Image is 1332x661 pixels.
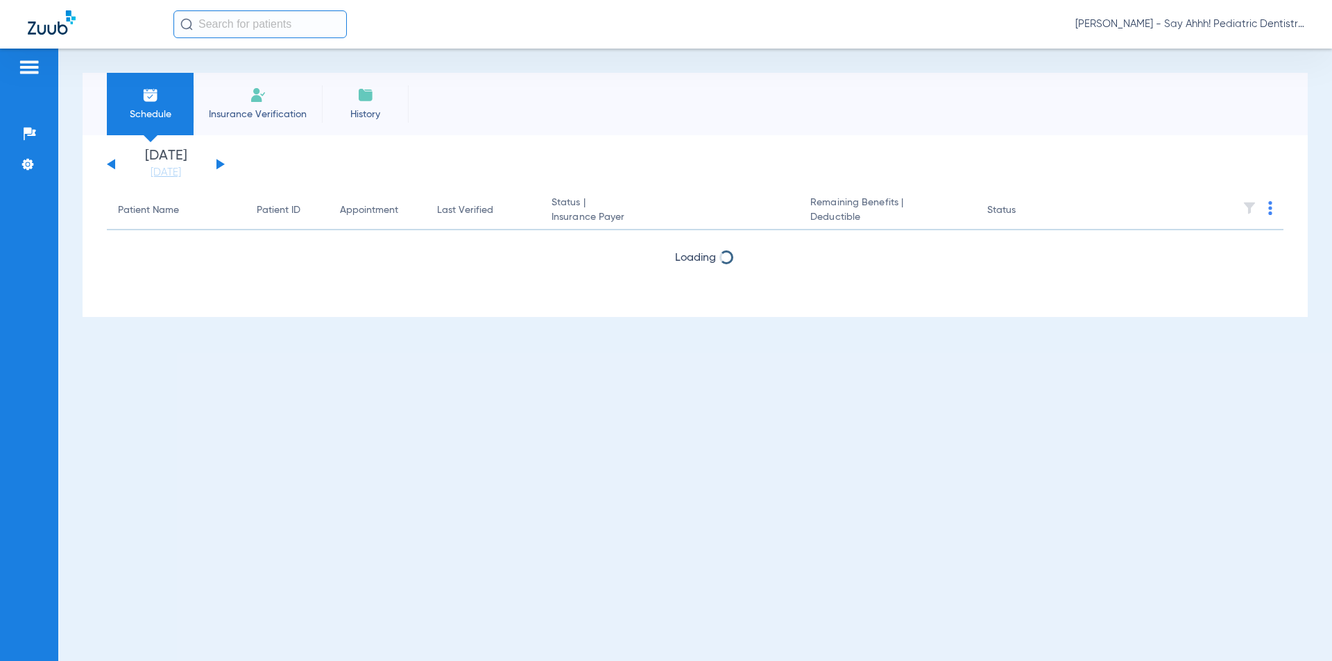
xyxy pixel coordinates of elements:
[250,87,266,103] img: Manual Insurance Verification
[552,210,788,225] span: Insurance Payer
[1268,201,1272,215] img: group-dot-blue.svg
[810,210,964,225] span: Deductible
[18,59,40,76] img: hamburger-icon
[124,166,207,180] a: [DATE]
[437,203,529,218] div: Last Verified
[28,10,76,35] img: Zuub Logo
[118,203,234,218] div: Patient Name
[257,203,300,218] div: Patient ID
[437,203,493,218] div: Last Verified
[180,18,193,31] img: Search Icon
[118,203,179,218] div: Patient Name
[340,203,415,218] div: Appointment
[540,191,799,230] th: Status |
[117,108,183,121] span: Schedule
[976,191,1070,230] th: Status
[1075,17,1304,31] span: [PERSON_NAME] - Say Ahhh! Pediatric Dentistry
[204,108,311,121] span: Insurance Verification
[357,87,374,103] img: History
[173,10,347,38] input: Search for patients
[1243,201,1256,215] img: filter.svg
[675,252,716,264] span: Loading
[799,191,975,230] th: Remaining Benefits |
[257,203,318,218] div: Patient ID
[340,203,398,218] div: Appointment
[332,108,398,121] span: History
[124,149,207,180] li: [DATE]
[142,87,159,103] img: Schedule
